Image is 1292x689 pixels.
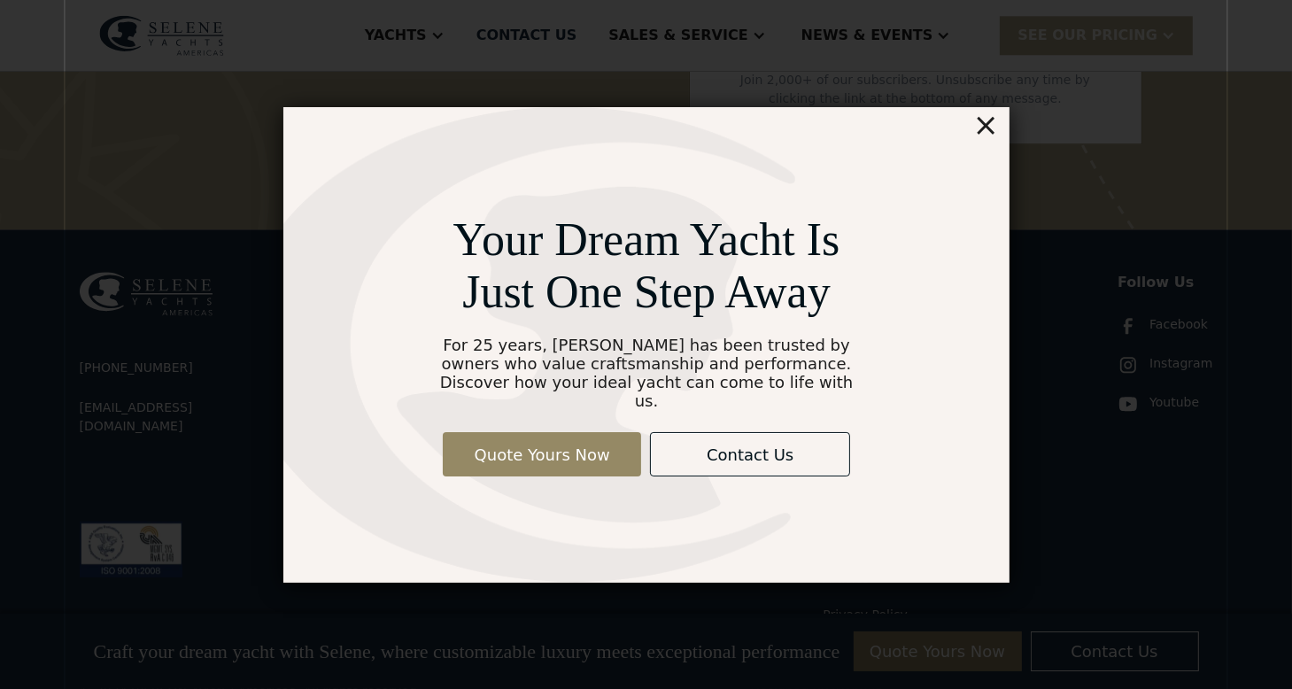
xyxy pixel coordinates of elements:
span: Tick the box below to receive occasional updates, exclusive offers, and VIP access via text message. [2,604,282,651]
a: Contact Us [650,432,850,476]
a: Quote Yours Now [443,432,641,476]
div: Your Dream Yacht Is Just One Step Away [431,213,861,318]
div: For 25 years, [PERSON_NAME] has been trusted by owners who value craftsmanship and performance. D... [431,336,861,410]
div: × [972,107,998,143]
